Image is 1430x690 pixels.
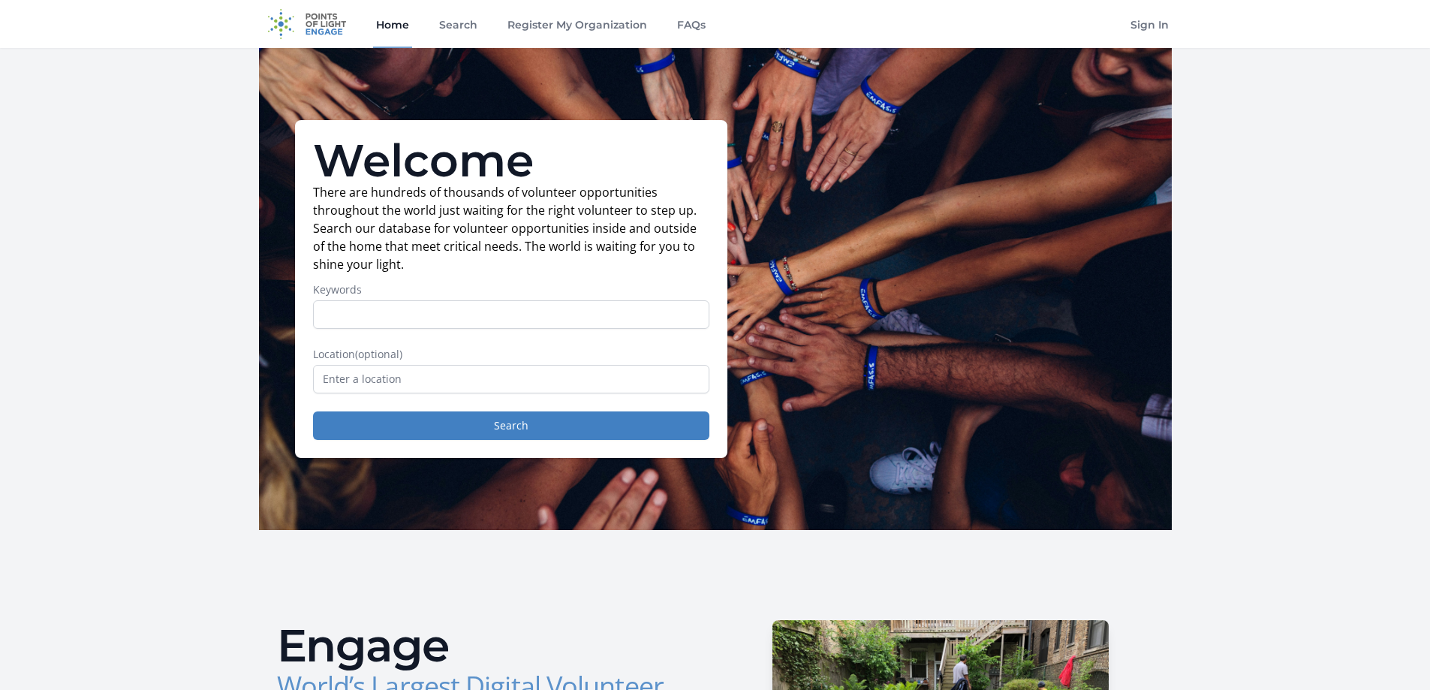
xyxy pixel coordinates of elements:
[355,347,402,361] span: (optional)
[313,347,709,362] label: Location
[313,138,709,183] h1: Welcome
[313,183,709,273] p: There are hundreds of thousands of volunteer opportunities throughout the world just waiting for ...
[313,282,709,297] label: Keywords
[313,365,709,393] input: Enter a location
[277,623,703,668] h2: Engage
[313,411,709,440] button: Search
